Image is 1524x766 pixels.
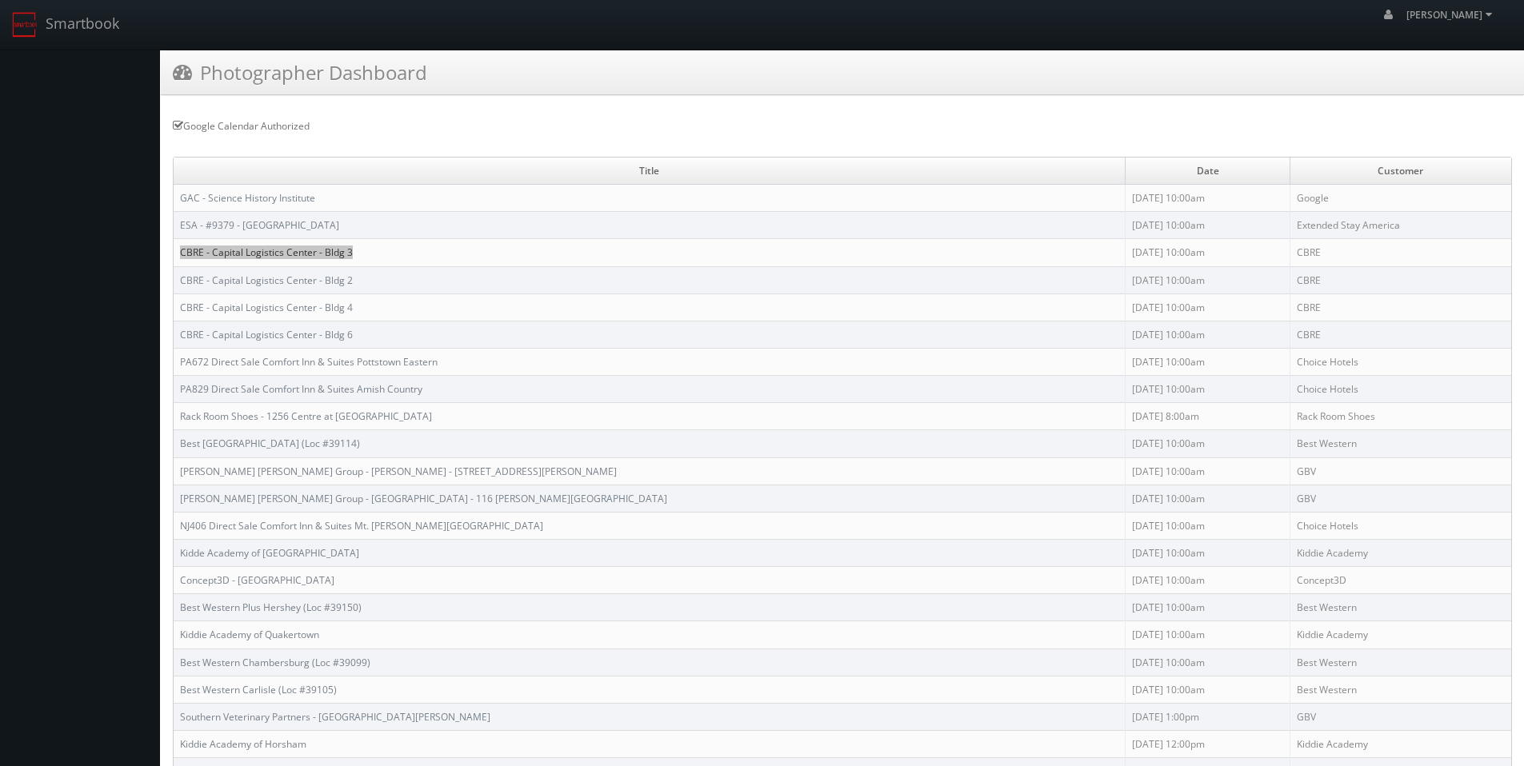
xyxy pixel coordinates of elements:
[1406,8,1497,22] span: [PERSON_NAME]
[1290,621,1511,648] td: Kiddie Academy
[1290,567,1511,594] td: Concept3D
[1126,293,1290,321] td: [DATE] 10:00am
[180,656,370,669] a: Best Western Chambersburg (Loc #39099)
[180,600,362,614] a: Best Western Plus Hershey (Loc #39150)
[1126,621,1290,648] td: [DATE] 10:00am
[1126,457,1290,485] td: [DATE] 10:00am
[12,12,38,38] img: smartbook-logo.png
[180,218,339,232] a: ESA - #9379 - [GEOGRAPHIC_DATA]
[180,355,438,369] a: PA672 Direct Sale Comfort Inn & Suites Pottstown Eastern
[1290,703,1511,730] td: GBV
[1290,348,1511,375] td: Choice Hotels
[1126,648,1290,676] td: [DATE] 10:00am
[1126,485,1290,512] td: [DATE] 10:00am
[1290,321,1511,348] td: CBRE
[180,437,360,450] a: Best [GEOGRAPHIC_DATA] (Loc #39114)
[1290,266,1511,293] td: CBRE
[1290,158,1511,185] td: Customer
[180,465,617,478] a: [PERSON_NAME] [PERSON_NAME] Group - [PERSON_NAME] - [STREET_ADDRESS][PERSON_NAME]
[1126,212,1290,239] td: [DATE] 10:00am
[180,301,353,314] a: CBRE - Capital Logistics Center - Bldg 4
[1126,594,1290,621] td: [DATE] 10:00am
[1126,676,1290,703] td: [DATE] 10:00am
[180,191,315,205] a: GAC - Science History Institute
[1290,403,1511,430] td: Rack Room Shoes
[1290,485,1511,512] td: GBV
[1126,703,1290,730] td: [DATE] 1:00pm
[1126,730,1290,757] td: [DATE] 12:00pm
[1126,376,1290,403] td: [DATE] 10:00am
[180,409,432,423] a: Rack Room Shoes - 1256 Centre at [GEOGRAPHIC_DATA]
[180,546,359,560] a: Kidde Academy of [GEOGRAPHIC_DATA]
[1290,376,1511,403] td: Choice Hotels
[1290,594,1511,621] td: Best Western
[1290,676,1511,703] td: Best Western
[1126,185,1290,212] td: [DATE] 10:00am
[1290,212,1511,239] td: Extended Stay America
[180,710,490,724] a: Southern Veterinary Partners - [GEOGRAPHIC_DATA][PERSON_NAME]
[1126,430,1290,457] td: [DATE] 10:00am
[1290,239,1511,266] td: CBRE
[1126,158,1290,185] td: Date
[1126,266,1290,293] td: [DATE] 10:00am
[1290,512,1511,539] td: Choice Hotels
[180,519,543,533] a: NJ406 Direct Sale Comfort Inn & Suites Mt. [PERSON_NAME][GEOGRAPHIC_DATA]
[1126,512,1290,539] td: [DATE] 10:00am
[1126,539,1290,566] td: [DATE] 10:00am
[180,737,306,751] a: Kiddie Academy of Horsham
[1126,348,1290,375] td: [DATE] 10:00am
[173,119,1512,133] div: Google Calendar Authorized
[180,382,422,396] a: PA829 Direct Sale Comfort Inn & Suites Amish Country
[173,58,427,86] h3: Photographer Dashboard
[180,273,353,287] a: CBRE - Capital Logistics Center - Bldg 2
[1290,185,1511,212] td: Google
[1126,321,1290,348] td: [DATE] 10:00am
[1126,567,1290,594] td: [DATE] 10:00am
[1290,293,1511,321] td: CBRE
[1290,648,1511,676] td: Best Western
[180,628,319,641] a: Kiddie Academy of Quakertown
[180,492,667,505] a: [PERSON_NAME] [PERSON_NAME] Group - [GEOGRAPHIC_DATA] - 116 [PERSON_NAME][GEOGRAPHIC_DATA]
[180,683,337,696] a: Best Western Carlisle (Loc #39105)
[1126,239,1290,266] td: [DATE] 10:00am
[1126,403,1290,430] td: [DATE] 8:00am
[180,328,353,341] a: CBRE - Capital Logistics Center - Bldg 6
[180,245,353,259] a: CBRE - Capital Logistics Center - Bldg 3
[180,573,334,587] a: Concept3D - [GEOGRAPHIC_DATA]
[1290,539,1511,566] td: Kiddie Academy
[1290,457,1511,485] td: GBV
[1290,730,1511,757] td: Kiddie Academy
[174,158,1126,185] td: Title
[1290,430,1511,457] td: Best Western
